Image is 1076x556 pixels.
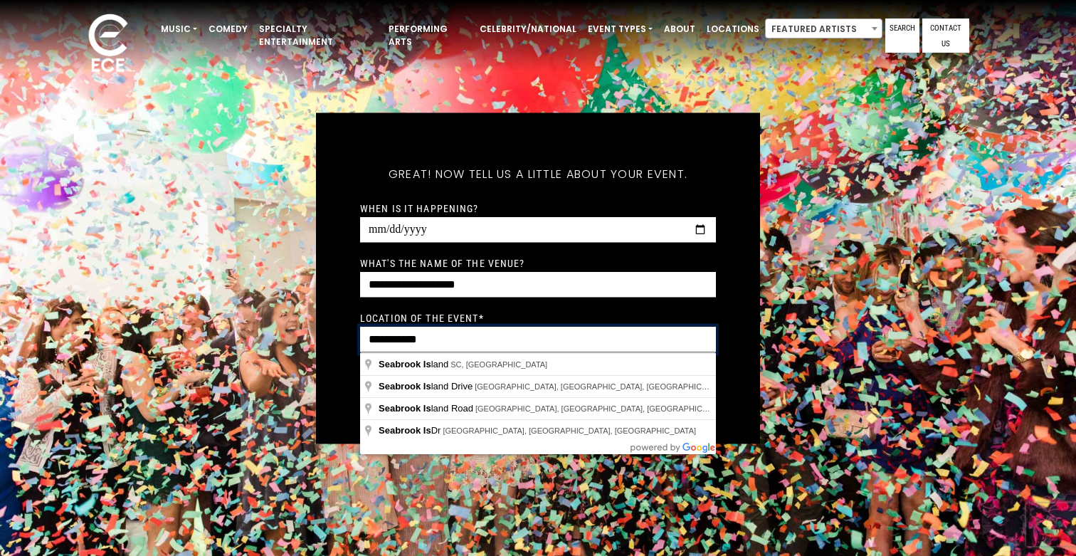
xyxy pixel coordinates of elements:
[475,404,729,413] span: [GEOGRAPHIC_DATA], [GEOGRAPHIC_DATA], [GEOGRAPHIC_DATA]
[360,201,479,214] label: When is it happening?
[443,426,696,435] span: [GEOGRAPHIC_DATA], [GEOGRAPHIC_DATA], [GEOGRAPHIC_DATA]
[658,17,701,41] a: About
[379,381,475,392] span: land Drive
[379,403,475,414] span: land Road
[73,10,144,79] img: ece_new_logo_whitev2-1.png
[379,359,431,369] span: Seabrook Is
[766,19,882,39] span: Featured Artists
[379,381,431,392] span: Seabrook Is
[474,17,582,41] a: Celebrity/National
[379,425,443,436] span: Dr
[885,19,919,53] a: Search
[253,17,383,54] a: Specialty Entertainment
[360,148,716,199] h5: Great! Now tell us a little about your event.
[765,19,882,38] span: Featured Artists
[203,17,253,41] a: Comedy
[701,17,765,41] a: Locations
[383,17,474,54] a: Performing Arts
[379,359,450,369] span: land
[379,425,431,436] span: Seabrook Is
[379,403,431,414] span: Seabrook Is
[360,311,484,324] label: Location of the event
[155,17,203,41] a: Music
[475,382,728,391] span: [GEOGRAPHIC_DATA], [GEOGRAPHIC_DATA], [GEOGRAPHIC_DATA]
[922,19,969,53] a: Contact Us
[360,256,524,269] label: What's the name of the venue?
[582,17,658,41] a: Event Types
[450,360,547,369] span: SC, [GEOGRAPHIC_DATA]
